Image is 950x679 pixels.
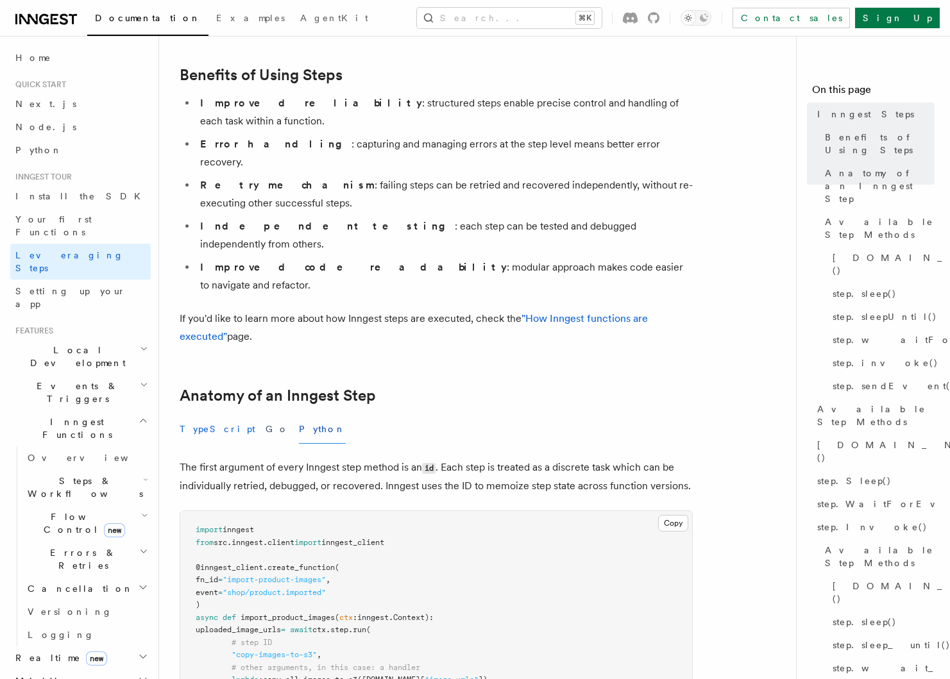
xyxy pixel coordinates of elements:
button: Inngest Functions [10,410,151,446]
li: : failing steps can be retried and recovered independently, without re-executing other successful... [196,176,693,212]
li: : capturing and managing errors at the step level means better error recovery. [196,135,693,171]
a: step.invoke() [827,351,935,374]
span: step [330,625,348,634]
a: step.Invoke() [812,516,935,539]
a: Next.js [10,92,151,115]
a: Available Step Methods [820,539,935,574]
span: fn_id [196,575,218,584]
span: Local Development [10,344,140,369]
li: : structured steps enable precise control and handling of each task within a function. [196,94,693,130]
span: Available Step Methods [825,544,935,569]
a: Your first Functions [10,208,151,244]
a: Setting up your app [10,280,151,315]
a: step.sleepUntil() [827,305,935,328]
strong: Error handling [200,138,352,150]
span: Realtime [10,651,107,664]
span: event [196,588,218,597]
span: ( [335,613,339,622]
span: step.Sleep() [817,474,892,487]
strong: Retry mechanism [200,179,375,191]
span: Cancellation [22,582,133,595]
span: ctx [312,625,326,634]
a: step.Sleep() [812,469,935,492]
a: Home [10,46,151,69]
div: Inngest Functions [10,446,151,646]
button: Steps & Workflows [22,469,151,505]
span: ( [335,563,339,572]
a: step.WaitForEvent() [812,492,935,516]
a: Leveraging Steps [10,244,151,280]
span: Examples [216,13,285,23]
a: step.sendEvent() [827,374,935,398]
a: step.sleep() [827,610,935,633]
a: [DOMAIN_NAME]() [827,246,935,282]
span: run [353,625,366,634]
button: Python [299,415,346,444]
span: inngest_client [321,538,384,547]
span: Available Step Methods [825,215,935,241]
strong: Improved code readability [200,261,507,273]
span: step.Invoke() [817,521,928,533]
span: Context): [393,613,434,622]
span: import_product_images [241,613,335,622]
span: Node.js [15,122,76,132]
span: Features [10,326,53,336]
button: Search...⌘K [417,8,602,28]
li: : modular approach makes code easier to navigate and refactor. [196,258,693,294]
li: : each step can be tested and debugged independently from others. [196,217,693,253]
span: uploaded_image_urls [196,625,281,634]
kbd: ⌘K [576,12,594,24]
a: Benefits of Using Steps [820,126,935,162]
span: Install the SDK [15,191,148,201]
span: Leveraging Steps [15,250,124,273]
code: id [422,463,436,474]
span: . [263,563,267,572]
button: Cancellation [22,577,151,600]
span: "copy-images-to-s3" [232,650,317,659]
button: TypeScript [180,415,255,444]
span: src [214,538,227,547]
span: inngest [223,525,254,534]
button: Go [266,415,289,444]
span: step.invoke() [833,356,938,369]
span: : [353,613,357,622]
span: ) [196,600,200,609]
span: Documentation [95,13,201,23]
span: Home [15,51,51,64]
a: Anatomy of an Inngest Step [820,162,935,210]
span: def [223,613,236,622]
p: If you'd like to learn more about how Inngest steps are executed, check the page. [180,310,693,346]
a: Sign Up [855,8,940,28]
span: , [326,575,330,584]
button: Errors & Retries [22,541,151,577]
button: Realtimenew [10,646,151,669]
a: Overview [22,446,151,469]
span: "shop/product.imported" [223,588,326,597]
span: Errors & Retries [22,546,139,572]
span: step.sleep() [833,616,897,628]
a: Anatomy of an Inngest Step [180,387,376,405]
span: Anatomy of an Inngest Step [825,167,935,205]
span: Python [15,145,62,155]
span: Your first Functions [15,214,92,237]
span: async [196,613,218,622]
a: Node.js [10,115,151,138]
span: Setting up your app [15,286,126,309]
a: Examples [208,4,293,35]
span: new [86,651,107,666]
button: Flow Controlnew [22,505,151,541]
span: @inngest_client [196,563,263,572]
a: step.sleep() [827,282,935,305]
span: = [281,625,285,634]
span: . [326,625,330,634]
span: create_function [267,563,335,572]
a: Inngest Steps [812,103,935,126]
span: , [317,650,321,659]
p: The first argument of every Inngest step method is an . Each step is treated as a discrete task w... [180,458,693,495]
a: [DOMAIN_NAME]() [827,574,935,610]
button: Toggle dark mode [681,10,711,26]
span: step.sleep() [833,287,897,300]
span: Events & Triggers [10,380,140,405]
a: Logging [22,623,151,646]
button: Copy [658,515,688,532]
